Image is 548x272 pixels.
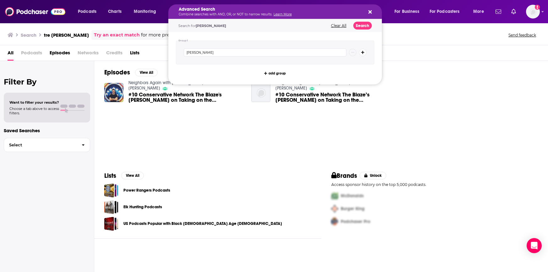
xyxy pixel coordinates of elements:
button: Search [353,22,372,30]
a: Power Rangers Podcasts [104,183,118,198]
p: Access sponsor history on the top 5,000 podcasts. [331,182,538,187]
button: View All [135,69,158,76]
img: #10 Conservative Network The Blaze’s Tre Goins-Phillips on Taking on the Trump Train, Extremes in... [251,83,270,102]
button: open menu [426,7,469,17]
span: Choose a tab above to access filters. [9,106,59,115]
span: Credits [106,48,122,61]
a: Elk Hunting Podcasts [123,204,162,210]
span: Podcasts [78,7,96,16]
button: open menu [129,7,164,17]
button: Select [4,138,90,152]
button: open menu [469,7,492,17]
span: [PERSON_NAME] [196,24,226,28]
a: US Podcasts Popular with Black Females Age 35-44 [104,217,118,231]
a: EpisodesView All [104,68,158,76]
img: User Profile [526,5,540,19]
div: Search podcasts, credits, & more... [174,4,388,19]
span: Want to filter your results? [9,100,59,105]
span: For Business [394,7,419,16]
div: Open Intercom Messenger [527,238,542,253]
a: Learn More [274,12,292,16]
h2: Filter By [4,77,90,86]
a: Show notifications dropdown [509,6,518,17]
h2: Brands [331,172,357,180]
input: Type a keyword or phrase... [184,48,346,57]
a: All [8,48,14,61]
a: Show notifications dropdown [493,6,504,17]
span: #10 Conservative Network The Blaze’s [PERSON_NAME] on Taking on the [PERSON_NAME] Train, Extremes... [275,92,391,103]
h4: Group 1 [178,39,188,42]
a: Lists [130,48,139,61]
a: Power Rangers Podcasts [123,187,170,194]
span: for more precise results [141,31,195,39]
h2: Lists [104,172,116,180]
img: Podchaser - Follow, Share and Rate Podcasts [5,6,65,18]
a: #10 Conservative Network The Blaze's Tre Goins-Phillips on Taking on the Trump Train, Extremes in... [128,92,244,103]
button: Send feedback [507,32,538,38]
span: Select [4,143,77,147]
span: Logged in as BenLaurro [526,5,540,19]
span: Search for [178,24,226,28]
span: For Podcasters [430,7,460,16]
a: Neighbors Again with Seth Tower Hurd [275,80,363,91]
button: add group [262,69,288,77]
button: View All [121,172,144,179]
button: Clear All [329,24,348,28]
img: Second Pro Logo [329,202,341,215]
span: #10 Conservative Network The Blaze's [PERSON_NAME] on Taking on the [PERSON_NAME] Train, Extremes... [128,92,244,103]
span: add group [269,72,286,75]
h5: Advanced Search [179,7,361,12]
button: open menu [73,7,105,17]
h3: Search [21,32,36,38]
h2: Episodes [104,68,130,76]
h3: tre [PERSON_NAME] [44,32,89,38]
img: Third Pro Logo [329,215,341,228]
a: #10 Conservative Network The Blaze’s Tre Goins-Phillips on Taking on the Trump Train, Extremes in... [275,92,391,103]
img: #10 Conservative Network The Blaze's Tre Goins-Phillips on Taking on the Trump Train, Extremes in... [104,83,123,102]
img: First Pro Logo [329,189,341,202]
a: US Podcasts Popular with Black [DEMOGRAPHIC_DATA] Age [DEMOGRAPHIC_DATA] [123,220,282,227]
span: Burger King [341,206,365,211]
span: Podcasts [21,48,42,61]
button: open menu [390,7,427,17]
span: McDonalds [341,193,364,199]
span: Monitoring [134,7,156,16]
a: Elk Hunting Podcasts [104,200,118,214]
a: Charts [104,7,125,17]
button: Unlock [360,172,386,179]
p: Saved Searches [4,128,90,133]
p: Combine searches with AND, OR, or NOT to narrow results. [179,13,361,16]
button: Show profile menu [526,5,540,19]
span: Networks [78,48,99,61]
span: More [473,7,484,16]
span: Podchaser Pro [341,219,370,224]
a: Episodes [50,48,70,61]
a: Try an exact match [94,31,140,39]
a: Neighbors Again with Seth Tower Hurd [128,80,216,91]
svg: Add a profile image [535,5,540,10]
a: ListsView All [104,172,144,180]
span: Charts [108,7,122,16]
